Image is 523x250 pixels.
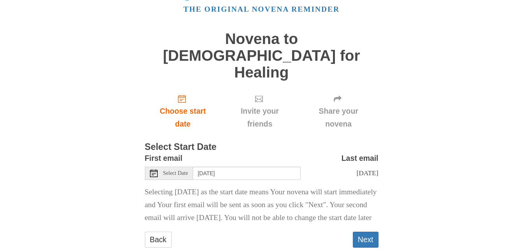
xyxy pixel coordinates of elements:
a: Choose start date [145,88,221,135]
div: Click "Next" to confirm your start date first. [299,88,379,135]
div: Click "Next" to confirm your start date first. [221,88,298,135]
span: Choose start date [153,105,213,130]
span: [DATE] [356,169,378,177]
a: The original novena reminder [183,5,340,13]
a: Back [145,232,172,248]
p: Selecting [DATE] as the start date means Your novena will start immediately and Your first email ... [145,186,379,224]
span: Share your novena [306,105,371,130]
h3: Select Start Date [145,142,379,152]
label: Last email [342,152,379,165]
input: Use the arrow keys to pick a date [193,167,301,180]
label: First email [145,152,183,165]
h1: Novena to [DEMOGRAPHIC_DATA] for Healing [145,31,379,81]
span: Select Date [163,171,188,176]
button: Next [353,232,379,248]
span: Invite your friends [229,105,291,130]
